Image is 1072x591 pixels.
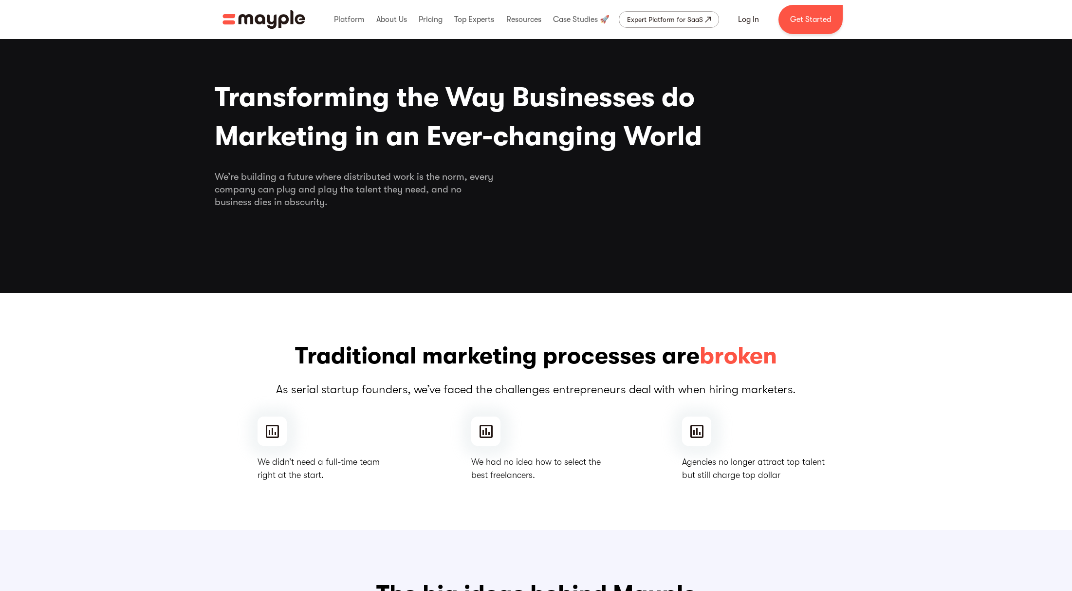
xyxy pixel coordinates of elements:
span: business dies in obscurity. [215,196,857,209]
div: Pricing [416,4,445,35]
div: We’re building a future where distributed work is the norm, every [215,171,857,209]
img: Mayple logo [222,10,305,29]
div: About Us [374,4,409,35]
span: but still charge top dollar [682,469,825,482]
span: broken [700,341,777,372]
p: We had no idea how to select the [471,456,601,482]
span: right at the start. [258,469,380,482]
p: As serial startup founders, we’ve faced the challenges entrepreneurs deal with when hiring market... [215,381,857,397]
p: Agencies no longer attract top talent [682,456,825,482]
h1: Transforming the Way Businesses do [215,78,857,156]
a: Get Started [778,5,843,34]
div: Top Experts [452,4,497,35]
span: best freelancers. [471,469,601,482]
div: Resources [504,4,544,35]
a: Expert Platform for SaaS [619,11,719,28]
div: Expert Platform for SaaS [627,14,703,25]
p: We didn’t need a full-time team [258,456,380,482]
h3: Traditional marketing processes are [215,341,857,372]
a: home [222,10,305,29]
span: company can plug and play the talent they need, and no [215,183,857,196]
span: Marketing in an Ever-changing World [215,117,857,156]
a: Log In [726,8,771,31]
div: Platform [332,4,367,35]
